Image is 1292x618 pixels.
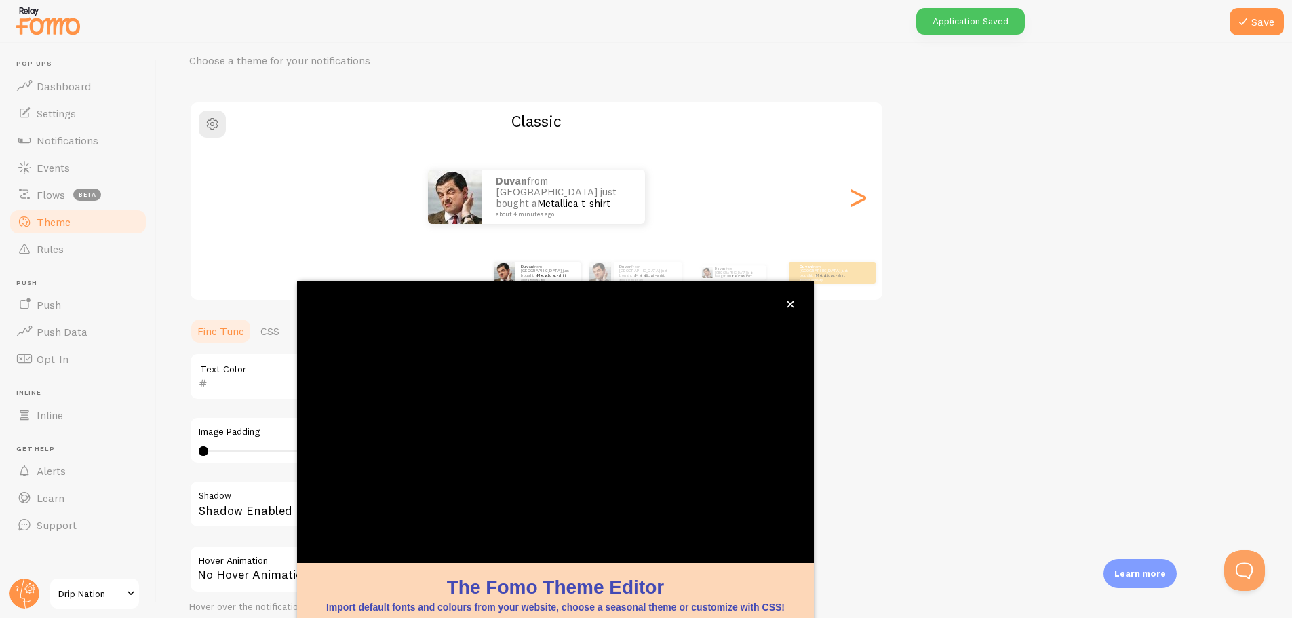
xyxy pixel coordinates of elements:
a: Settings [8,100,148,127]
span: Dashboard [37,79,91,93]
span: Push [16,279,148,288]
a: Opt-In [8,345,148,372]
a: Metallica t-shirt [635,273,665,278]
span: Rules [37,242,64,256]
a: Rules [8,235,148,263]
span: beta [73,189,101,201]
label: Image Padding [199,426,587,438]
img: Fomo [428,170,482,224]
img: fomo-relay-logo-orange.svg [14,3,82,38]
span: Get Help [16,445,148,454]
div: Application Saved [916,8,1025,35]
a: Metallica t-shirt [537,197,610,210]
h2: Classic [191,111,882,132]
span: Opt-In [37,352,68,366]
div: Next slide [850,148,866,246]
a: Support [8,511,148,539]
strong: Duvan [521,264,533,269]
div: Shadow Enabled [189,480,596,530]
iframe: Help Scout Beacon - Open [1224,550,1265,591]
p: Choose a theme for your notifications [189,53,515,69]
div: Learn more [1103,559,1177,588]
small: about 4 minutes ago [521,278,574,281]
span: Settings [37,107,76,120]
a: Drip Nation [49,577,140,610]
a: CSS [252,317,288,345]
img: Fomo [494,262,515,284]
p: from [GEOGRAPHIC_DATA] just bought a [715,265,760,280]
span: Push Data [37,325,87,339]
div: Hover over the notification for preview [189,601,596,613]
a: Metallica t-shirt [728,274,751,278]
p: from [GEOGRAPHIC_DATA] just bought a [800,264,854,281]
span: Drip Nation [58,585,123,602]
a: Dashboard [8,73,148,100]
small: about 4 minutes ago [496,211,627,218]
a: Metallica t-shirt [537,273,566,278]
p: from [GEOGRAPHIC_DATA] just bought a [619,264,676,281]
div: No Hover Animation [189,545,596,593]
button: close, [783,297,798,311]
a: Flows beta [8,181,148,208]
a: Theme [8,208,148,235]
span: Flows [37,188,65,201]
small: about 4 minutes ago [619,278,675,281]
span: Inline [16,389,148,398]
strong: Duvan [496,174,527,187]
span: Pop-ups [16,60,148,69]
span: Support [37,518,77,532]
a: Notifications [8,127,148,154]
h1: The Fomo Theme Editor [313,574,798,600]
small: about 4 minutes ago [800,278,853,281]
span: Alerts [37,464,66,478]
a: Push [8,291,148,318]
p: from [GEOGRAPHIC_DATA] just bought a [496,176,631,218]
span: Learn [37,491,64,505]
span: Inline [37,408,63,422]
a: Push Data [8,318,148,345]
strong: Duvan [715,267,726,271]
a: Fine Tune [189,317,252,345]
p: from [GEOGRAPHIC_DATA] just bought a [521,264,575,281]
a: Inline [8,402,148,429]
span: Events [37,161,70,174]
span: Theme [37,215,71,229]
span: Push [37,298,61,311]
a: Events [8,154,148,181]
p: Learn more [1114,567,1166,580]
strong: Duvan [800,264,812,269]
p: Import default fonts and colours from your website, choose a seasonal theme or customize with CSS! [313,600,798,614]
span: Notifications [37,134,98,147]
img: Fomo [701,267,712,278]
a: Metallica t-shirt [816,273,845,278]
a: Alerts [8,457,148,484]
img: Fomo [589,262,611,284]
a: Learn [8,484,148,511]
strong: Duvan [619,264,631,269]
